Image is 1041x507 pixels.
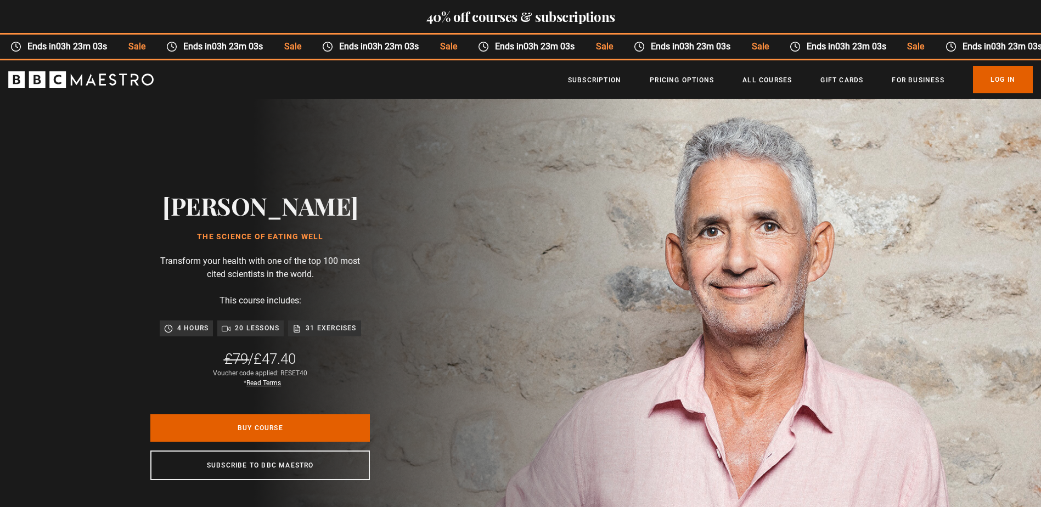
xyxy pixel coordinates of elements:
time: 03h 23m 03s [367,41,418,52]
a: Subscription [568,75,621,86]
p: Transform your health with one of the top 100 most cited scientists in the world. [150,255,370,281]
a: Buy Course [150,414,370,442]
time: 03h 23m 03s [990,41,1041,52]
time: 03h 23m 03s [522,41,573,52]
span: Sale [896,40,933,53]
a: For business [892,75,944,86]
span: Sale [429,40,466,53]
span: Ends in [800,40,896,53]
a: Subscribe to BBC Maestro [150,450,370,480]
span: £47.40 [254,351,296,367]
time: 03h 23m 03s [678,41,729,52]
div: / [224,350,296,368]
span: Ends in [332,40,428,53]
span: Ends in [488,40,584,53]
span: Sale [584,40,622,53]
span: Ends in [20,40,116,53]
p: This course includes: [220,294,301,307]
span: Sale [273,40,311,53]
a: Gift Cards [820,75,863,86]
span: Sale [117,40,155,53]
nav: Primary [568,66,1033,93]
a: Read Terms [246,379,281,387]
div: Voucher code applied: RESET40 [213,368,307,388]
span: £79 [224,351,248,367]
time: 03h 23m 03s [211,41,262,52]
p: 20 lessons [235,323,279,334]
span: Ends in [176,40,272,53]
time: 03h 23m 03s [55,41,106,52]
span: Sale [740,40,778,53]
a: Log In [973,66,1033,93]
time: 03h 23m 03s [834,41,885,52]
span: Ends in [644,40,740,53]
a: All Courses [742,75,792,86]
p: 4 hours [177,323,209,334]
h1: The Science of Eating Well [162,233,358,241]
h2: [PERSON_NAME] [162,191,358,219]
svg: BBC Maestro [8,71,154,88]
a: Pricing Options [650,75,714,86]
p: 31 exercises [306,323,356,334]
